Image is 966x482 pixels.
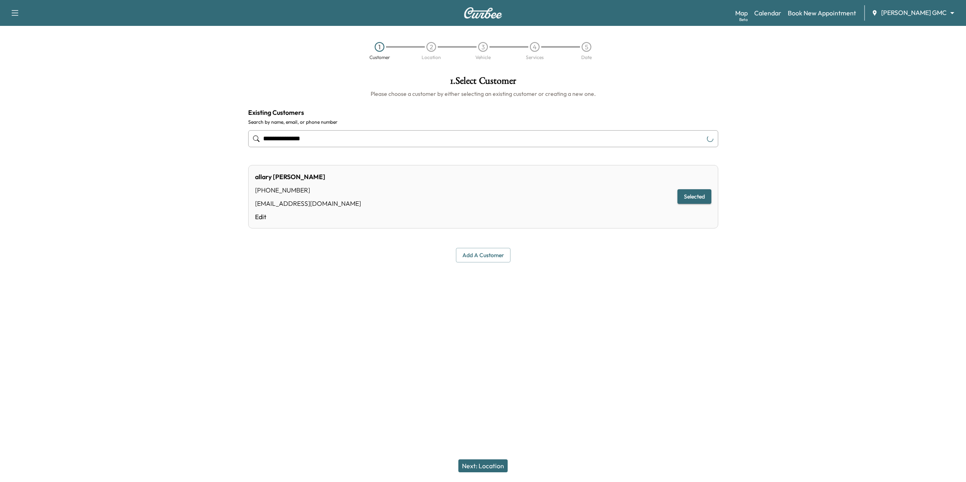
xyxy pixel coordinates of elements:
[248,90,718,98] h6: Please choose a customer by either selecting an existing customer or creating a new one.
[735,8,748,18] a: MapBeta
[754,8,781,18] a: Calendar
[881,8,947,17] span: [PERSON_NAME] GMC
[255,185,361,195] div: [PHONE_NUMBER]
[458,459,508,472] button: Next: Location
[248,108,718,117] h4: Existing Customers
[475,55,491,60] div: Vehicle
[530,42,540,52] div: 4
[422,55,441,60] div: Location
[788,8,856,18] a: Book New Appointment
[582,42,591,52] div: 5
[369,55,390,60] div: Customer
[526,55,544,60] div: Services
[478,42,488,52] div: 3
[248,76,718,90] h1: 1 . Select Customer
[456,248,510,263] button: Add a customer
[426,42,436,52] div: 2
[255,199,361,208] div: [EMAIL_ADDRESS][DOMAIN_NAME]
[677,189,711,204] button: Selected
[255,172,361,182] div: allary [PERSON_NAME]
[375,42,384,52] div: 1
[739,17,748,23] div: Beta
[255,212,361,222] a: Edit
[581,55,592,60] div: Date
[248,119,718,125] label: Search by name, email, or phone number
[464,7,502,19] img: Curbee Logo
